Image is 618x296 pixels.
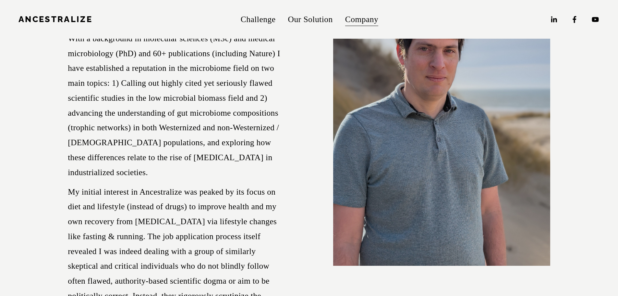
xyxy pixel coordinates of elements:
a: LinkedIn [550,15,558,24]
a: Ancestralize [18,14,92,24]
p: With a background in molecular sciences (MSc) and medical microbiology (PhD) and 60+ publications... [68,31,285,180]
span: Company [345,12,378,27]
a: Challenge [241,11,276,28]
a: folder dropdown [345,11,378,28]
a: Our Solution [288,11,333,28]
a: YouTube [591,15,600,24]
a: Facebook [570,15,579,24]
